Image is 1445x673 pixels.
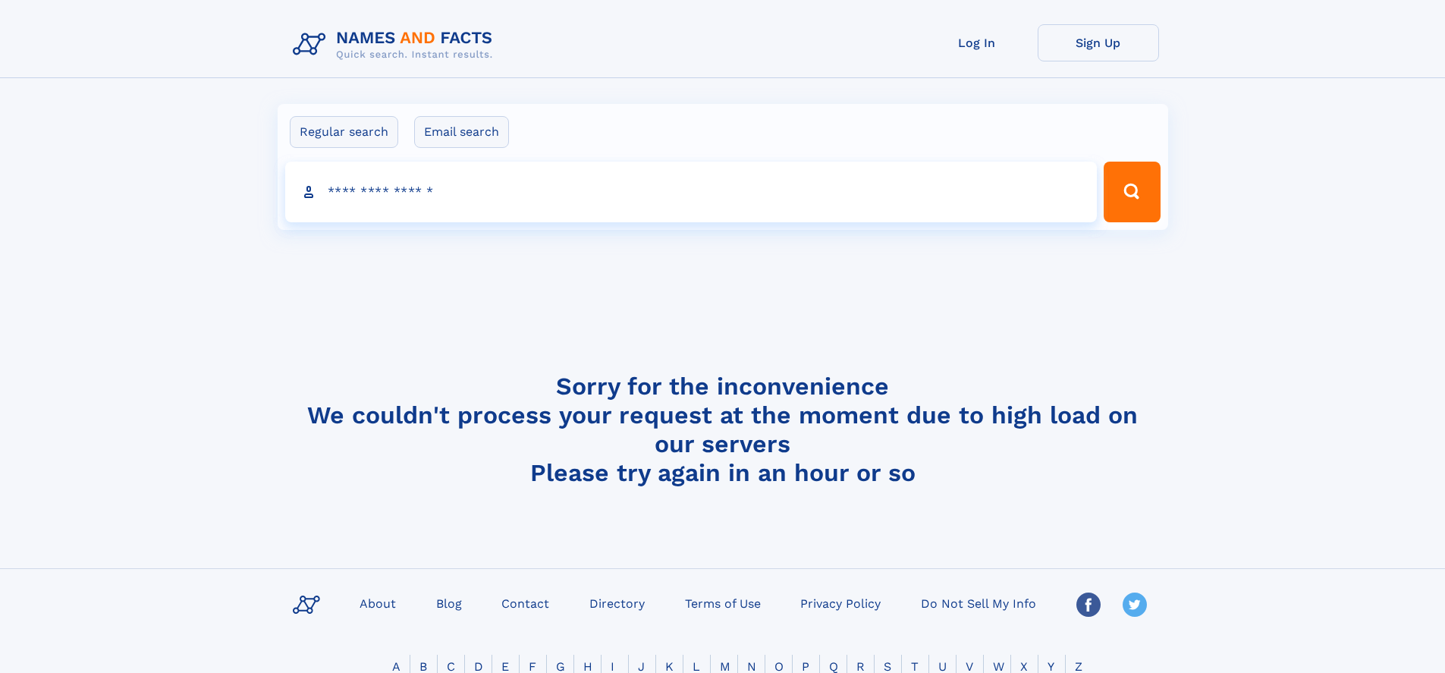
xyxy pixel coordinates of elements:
a: Terms of Use [679,592,767,614]
a: Directory [583,592,651,614]
a: About [353,592,402,614]
a: Blog [430,592,468,614]
label: Regular search [290,116,398,148]
h4: Sorry for the inconvenience We couldn't process your request at the moment due to high load on ou... [287,372,1159,487]
a: Log In [916,24,1038,61]
button: Search Button [1104,162,1160,222]
input: search input [285,162,1098,222]
img: Logo Names and Facts [287,24,505,65]
a: Do Not Sell My Info [915,592,1042,614]
a: Sign Up [1038,24,1159,61]
img: Twitter [1123,593,1147,617]
label: Email search [414,116,509,148]
a: Contact [495,592,555,614]
a: Privacy Policy [794,592,887,614]
img: Facebook [1076,593,1101,617]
